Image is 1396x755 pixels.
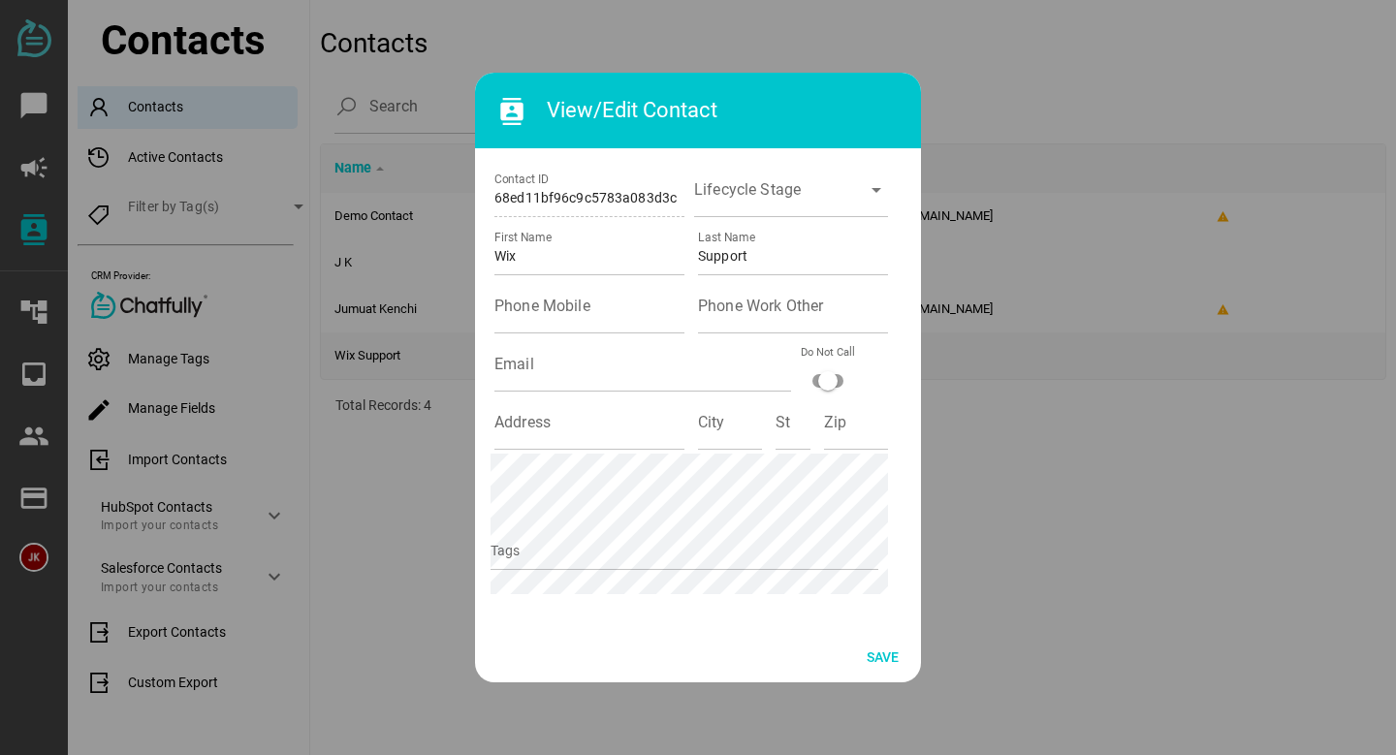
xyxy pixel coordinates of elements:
input: Address [494,395,684,450]
h3: View/Edit Contact [498,86,921,135]
input: Contact ID [494,163,684,217]
input: Phone Work Other [698,279,888,333]
span: Save [867,645,899,669]
div: Do Not Call [801,345,888,362]
i: contacts [498,98,525,125]
input: St [776,395,810,450]
input: Email [494,337,791,392]
input: City [698,395,762,450]
input: Last Name [698,221,888,275]
input: Zip [824,395,888,450]
input: First Name [494,221,684,275]
input: Tags [491,545,878,568]
input: Phone Mobile [494,279,684,333]
i: arrow_drop_down [865,178,888,202]
button: Save [851,640,913,675]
